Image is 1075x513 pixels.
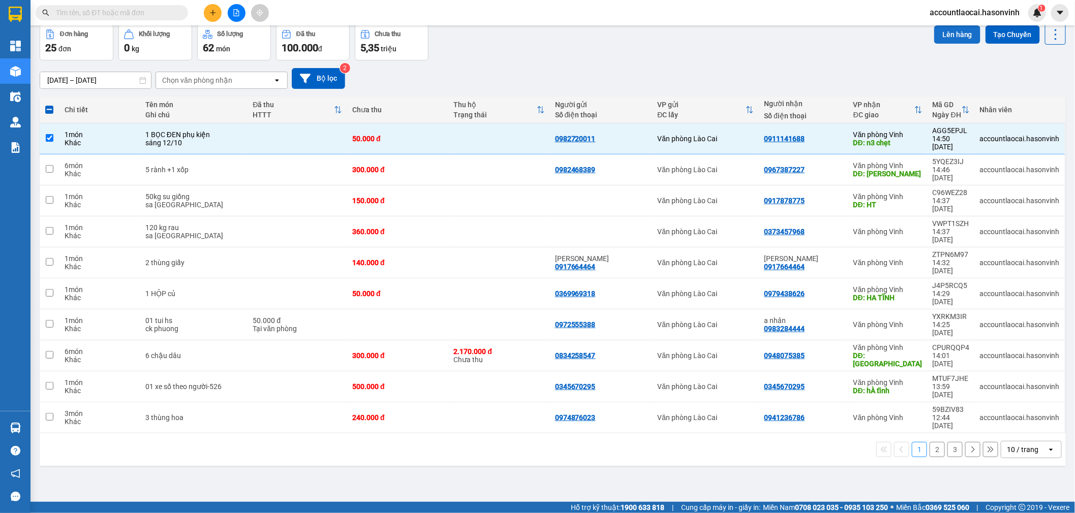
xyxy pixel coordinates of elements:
div: CPURQQP4 [933,343,970,351]
img: logo-vxr [9,7,22,22]
div: Khác [65,418,135,426]
strong: 0708 023 035 - 0935 103 250 [795,503,888,511]
div: YXRKM3IR [933,312,970,320]
div: 0941236786 [764,413,805,422]
img: warehouse-icon [10,117,21,127]
div: Số điện thoại [764,112,843,120]
input: Tìm tên, số ĐT hoặc mã đơn [56,7,176,18]
div: Khác [65,263,135,271]
div: accountlaocai.hasonvinh [980,166,1060,174]
div: Khác [65,170,135,178]
button: 1 [912,442,927,457]
div: 14:01 [DATE] [933,351,970,368]
div: Trạng thái [454,111,537,119]
div: Khác [65,387,135,395]
sup: 2 [340,63,350,73]
span: question-circle [11,446,20,456]
button: 2 [930,442,945,457]
div: 3 thùng hoa [145,413,243,422]
span: 0 [124,42,130,54]
div: 300.000 đ [352,166,443,174]
span: kg [132,45,139,53]
div: MTUF7JHE [933,374,970,382]
div: Ghi chú [145,111,243,119]
div: 14:25 [DATE] [933,320,970,337]
div: 360.000 đ [352,228,443,236]
div: DĐ: HA TĨNH [853,294,923,302]
button: Bộ lọc [292,68,345,89]
span: file-add [233,9,240,16]
div: 0834258547 [555,351,596,360]
div: Khác [65,201,135,209]
div: 6 chậu dâu [145,351,243,360]
div: accountlaocai.hasonvinh [980,228,1060,236]
div: Chi tiết [65,106,135,114]
div: DĐ: HÀ TĨNH [853,351,923,368]
div: Văn phòng Lào Cai [658,413,754,422]
div: Thu hộ [454,101,537,109]
span: aim [256,9,263,16]
div: Khác [65,139,135,147]
span: 100.000 [282,42,318,54]
div: Số điện thoại [555,111,648,119]
div: 0982720011 [555,135,596,143]
span: accountlaocai.hasonvinh [922,6,1028,19]
span: message [11,492,20,501]
button: Lên hàng [934,25,980,44]
div: ĐC giao [853,111,914,119]
div: 120 kg rau [145,223,243,232]
div: Văn phòng Lào Cai [658,197,754,205]
div: Đã thu [296,30,315,38]
span: notification [11,469,20,478]
div: VP gửi [658,101,746,109]
th: Toggle SortBy [248,97,347,123]
div: ZTPN6M97 [933,250,970,259]
button: caret-down [1051,4,1069,22]
div: DĐ: HT [853,201,923,209]
div: 0974876023 [555,413,596,422]
span: 25 [45,42,56,54]
span: | [672,502,673,513]
div: Khác [65,294,135,302]
div: 01 tui hs [145,316,243,325]
div: 500.000 đ [352,382,443,391]
div: 0373457968 [764,228,805,236]
span: 5,35 [360,42,379,54]
img: dashboard-icon [10,41,21,51]
div: ĐC lấy [658,111,746,119]
div: 240.000 đ [352,413,443,422]
div: 10 / trang [1007,444,1039,455]
div: sáng 12/10 [145,139,243,147]
svg: open [273,76,281,84]
div: Văn phòng Vinh [853,320,923,329]
div: Văn phòng Vinh [853,193,923,201]
span: Hỗ trợ kỹ thuật: [571,502,664,513]
div: 1 món [65,223,135,232]
div: 1 BỌC ĐEN phụ kiện [145,131,243,139]
div: 14:37 [DATE] [933,197,970,213]
div: Chưa thu [375,30,401,38]
div: accountlaocai.hasonvinh [980,197,1060,205]
div: 0982468389 [555,166,596,174]
div: 5 rành +1 xốp [145,166,243,174]
div: accountlaocai.hasonvinh [980,290,1060,298]
div: VWPT1SZH [933,219,970,228]
img: warehouse-icon [10,66,21,77]
button: aim [251,4,269,22]
span: ⚪️ [890,505,894,509]
div: 5YQEZ3IJ [933,157,970,166]
div: 0345670295 [764,382,805,391]
div: 0983284444 [764,325,805,333]
span: Miền Bắc [896,502,969,513]
div: Đã thu [253,101,334,109]
b: [PERSON_NAME] (Vinh - Sapa) [43,13,152,52]
img: warehouse-icon [10,423,21,433]
button: Đơn hàng25đơn [40,24,113,60]
div: Linh [555,254,648,263]
div: Văn phòng Lào Cai [658,320,754,329]
div: 0911141688 [764,135,805,143]
div: accountlaocai.hasonvinh [980,259,1060,267]
h1: Giao dọc đường [53,59,188,129]
div: 12:44 [DATE] [933,413,970,430]
div: 1 món [65,254,135,263]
